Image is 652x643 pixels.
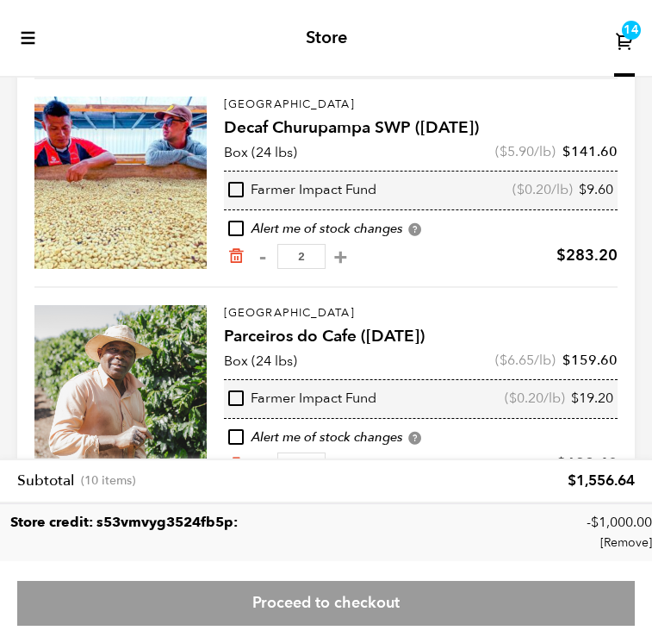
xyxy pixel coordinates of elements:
bdi: 1,556.64 [568,471,635,490]
span: $ [571,389,579,408]
input: Qty [277,453,326,478]
h4: Parceiros do Cafe ([DATE]) [224,325,618,349]
button: toggle-mobile-menu [17,29,37,47]
span: $ [562,351,571,370]
bdi: 5.90 [500,142,534,161]
bdi: 283.20 [556,245,618,266]
span: (10 items) [81,473,135,489]
p: Box (24 lbs) [224,142,297,163]
button: + [330,248,351,265]
p: [GEOGRAPHIC_DATA] [224,97,618,114]
button: - [251,248,273,265]
input: Qty [277,244,326,269]
span: $ [556,245,566,266]
span: 1,000.00 [591,513,652,532]
span: $ [500,142,507,161]
span: $ [517,180,525,199]
div: Farmer Impact Fund [228,181,376,200]
a: Remove from cart [227,247,245,265]
span: ( /lb) [495,351,556,370]
bdi: 19.20 [571,389,613,408]
th: Subtotal [17,471,135,491]
div: Alert me of stock changes [224,428,618,447]
span: 14 [624,22,639,39]
div: Alert me of stock changes [224,220,618,239]
span: $ [591,513,599,532]
button: + [330,457,351,474]
span: $ [579,180,587,199]
a: Remove s53vmvyg3524fb5p coupon [10,533,652,553]
span: $ [562,142,571,161]
button: - [251,457,273,474]
span: $ [568,471,576,490]
bdi: 638.40 [556,453,618,475]
span: ( /lb) [495,142,556,161]
span: ( /lb) [512,181,573,200]
div: Farmer Impact Fund [228,390,376,409]
span: $ [509,389,517,408]
p: Box (24 lbs) [224,351,297,371]
span: ( /lb) [505,390,565,409]
p: [GEOGRAPHIC_DATA] [224,305,618,322]
bdi: 9.60 [579,180,613,199]
bdi: 0.20 [509,389,543,408]
a: Remove from cart [227,456,245,474]
bdi: 159.60 [562,351,618,370]
span: $ [500,351,507,370]
h4: Decaf Churupampa SWP ([DATE]) [224,116,618,140]
h2: Store [306,28,347,48]
a: Proceed to checkout [17,581,635,626]
bdi: 0.20 [517,180,551,199]
span: $ [556,453,566,475]
bdi: 6.65 [500,351,534,370]
bdi: 141.60 [562,142,618,161]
